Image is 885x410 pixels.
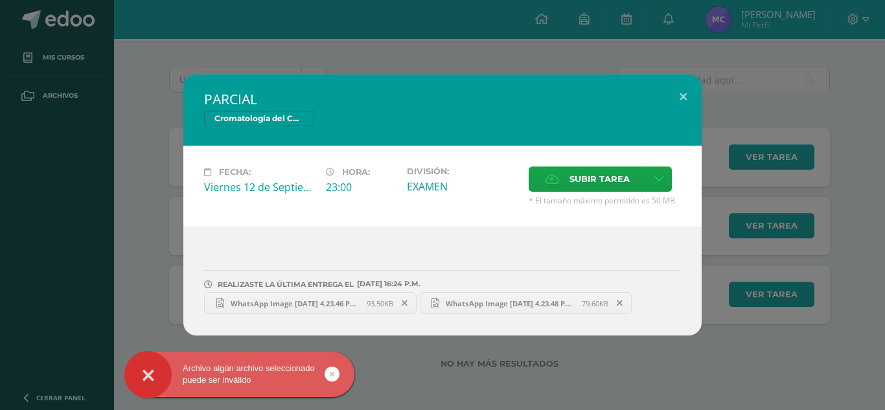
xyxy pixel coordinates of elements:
[569,167,630,191] span: Subir tarea
[204,292,417,314] a: WhatsApp Image [DATE] 4.23.46 PM.jpeg 93.50KB
[665,74,702,119] button: Close (Esc)
[609,296,631,310] span: Remover entrega
[407,166,518,176] label: División:
[439,299,582,308] span: WhatsApp Image [DATE] 4.23.48 PM.jpeg
[326,180,397,194] div: 23:00
[407,179,518,194] div: EXAMEN
[204,180,316,194] div: Viernes 12 de Septiembre
[224,299,367,308] span: WhatsApp Image [DATE] 4.23.46 PM.jpeg
[204,111,314,126] span: Cromatología del Color
[394,296,416,310] span: Remover entrega
[582,299,608,308] span: 79.60KB
[219,167,251,177] span: Fecha:
[218,280,354,289] span: REALIZASTE LA ÚLTIMA ENTREGA EL
[367,299,393,308] span: 93.50KB
[420,292,632,314] a: WhatsApp Image [DATE] 4.23.48 PM.jpeg 79.60KB
[204,90,681,108] h2: PARCIAL
[529,195,681,206] span: * El tamaño máximo permitido es 50 MB
[342,167,370,177] span: Hora:
[124,363,354,386] div: Archivo algún archivo seleccionado puede ser inválido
